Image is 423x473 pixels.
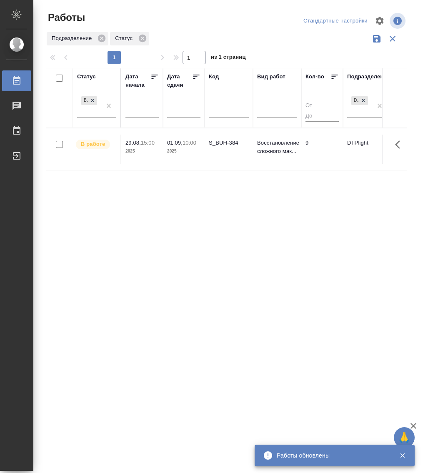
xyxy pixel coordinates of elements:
[46,11,85,24] span: Работы
[385,31,400,47] button: Сбросить фильтры
[141,140,155,146] p: 15:00
[343,135,391,164] td: DTPlight
[167,73,192,89] div: Дата сдачи
[305,73,324,81] div: Кол-во
[125,73,150,89] div: Дата начала
[390,135,410,155] button: Здесь прячутся важные кнопки
[75,139,116,150] div: Исполнитель выполняет работу
[183,140,196,146] p: 10:00
[397,429,411,446] span: 🙏
[167,140,183,146] p: 01.09,
[125,147,159,155] p: 2025
[394,452,411,459] button: Закрыть
[209,73,219,81] div: Код
[257,139,297,155] p: Восстановление сложного мак...
[305,101,339,111] input: От
[167,147,200,155] p: 2025
[370,11,390,31] span: Настроить таблицу
[115,34,135,43] p: Статус
[301,135,343,164] td: 9
[211,52,246,64] span: из 1 страниц
[369,31,385,47] button: Сохранить фильтры
[347,73,390,81] div: Подразделение
[277,451,387,460] div: Работы обновлены
[209,139,249,147] div: S_BUH-384
[52,34,95,43] p: Подразделение
[305,111,339,121] input: До
[351,96,359,105] div: DTPlight
[350,95,369,106] div: DTPlight
[81,96,88,105] div: В работе
[125,140,141,146] p: 29.08,
[81,140,105,148] p: В работе
[394,427,415,448] button: 🙏
[257,73,285,81] div: Вид работ
[390,13,407,29] span: Посмотреть информацию
[77,73,96,81] div: Статус
[110,32,149,45] div: Статус
[301,15,370,28] div: split button
[80,95,98,106] div: В работе
[47,32,108,45] div: Подразделение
